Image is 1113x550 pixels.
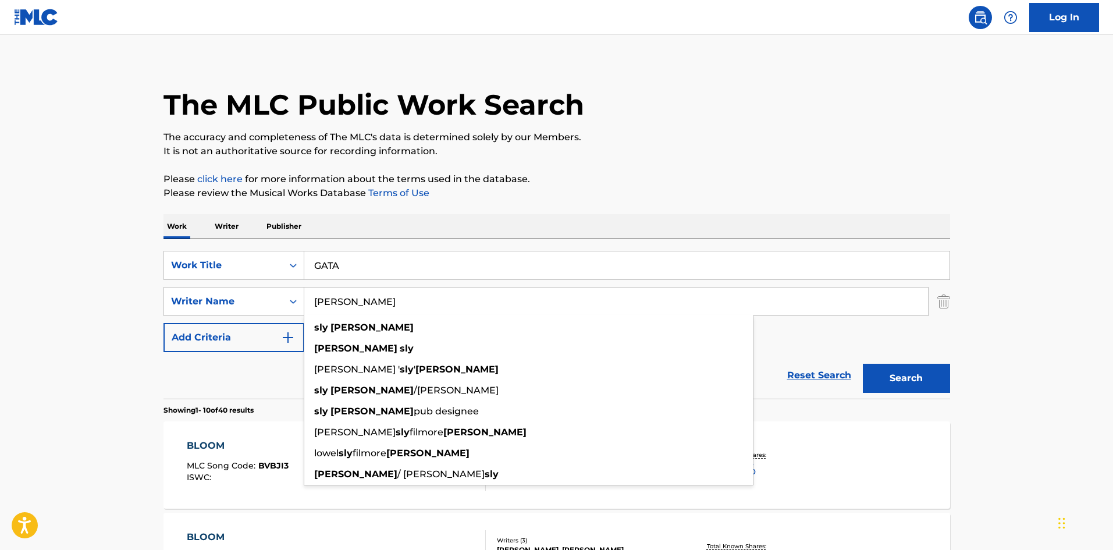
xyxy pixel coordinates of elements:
[314,364,400,375] span: [PERSON_NAME] '
[314,406,328,417] strong: sly
[171,294,276,308] div: Writer Name
[330,385,414,396] strong: [PERSON_NAME]
[258,460,289,471] span: BVBJI3
[163,144,950,158] p: It is not an authoritative source for recording information.
[187,439,289,453] div: BLOOM
[163,130,950,144] p: The accuracy and completeness of The MLC's data is determined solely by our Members.
[14,9,59,26] img: MLC Logo
[414,364,415,375] span: '
[397,469,485,480] span: / [PERSON_NAME]
[781,363,857,388] a: Reset Search
[163,87,584,122] h1: The MLC Public Work Search
[999,6,1022,29] div: Help
[366,187,429,198] a: Terms of Use
[330,406,414,417] strong: [PERSON_NAME]
[314,427,396,438] span: [PERSON_NAME]
[314,322,328,333] strong: sly
[163,214,190,239] p: Work
[314,343,397,354] strong: [PERSON_NAME]
[1004,10,1018,24] img: help
[211,214,242,239] p: Writer
[281,331,295,345] img: 9d2ae6d4665cec9f34b9.svg
[415,364,499,375] strong: [PERSON_NAME]
[163,323,304,352] button: Add Criteria
[414,385,499,396] span: /[PERSON_NAME]
[973,10,987,24] img: search
[197,173,243,184] a: click here
[163,405,254,416] p: Showing 1 - 10 of 40 results
[163,251,950,399] form: Search Form
[314,385,328,396] strong: sly
[163,421,950,509] a: BLOOMMLC Song Code:BVBJI3ISWC:Writers (6)[PERSON_NAME], [PERSON_NAME], [PERSON_NAME], [PERSON_NAM...
[353,448,386,459] span: filmore
[414,406,479,417] span: pub designee
[396,427,410,438] strong: sly
[187,472,214,482] span: ISWC :
[410,427,443,438] span: filmore
[163,186,950,200] p: Please review the Musical Works Database
[314,469,397,480] strong: [PERSON_NAME]
[1055,494,1113,550] iframe: Chat Widget
[187,530,292,544] div: BLOOM
[400,364,414,375] strong: sly
[1058,506,1065,541] div: Drag
[330,322,414,333] strong: [PERSON_NAME]
[400,343,414,354] strong: sly
[863,364,950,393] button: Search
[937,287,950,316] img: Delete Criterion
[171,258,276,272] div: Work Title
[263,214,305,239] p: Publisher
[969,6,992,29] a: Public Search
[443,427,527,438] strong: [PERSON_NAME]
[386,448,470,459] strong: [PERSON_NAME]
[187,460,258,471] span: MLC Song Code :
[314,448,339,459] span: lowel
[485,469,499,480] strong: sly
[497,536,673,545] div: Writers ( 3 )
[163,172,950,186] p: Please for more information about the terms used in the database.
[339,448,353,459] strong: sly
[1029,3,1099,32] a: Log In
